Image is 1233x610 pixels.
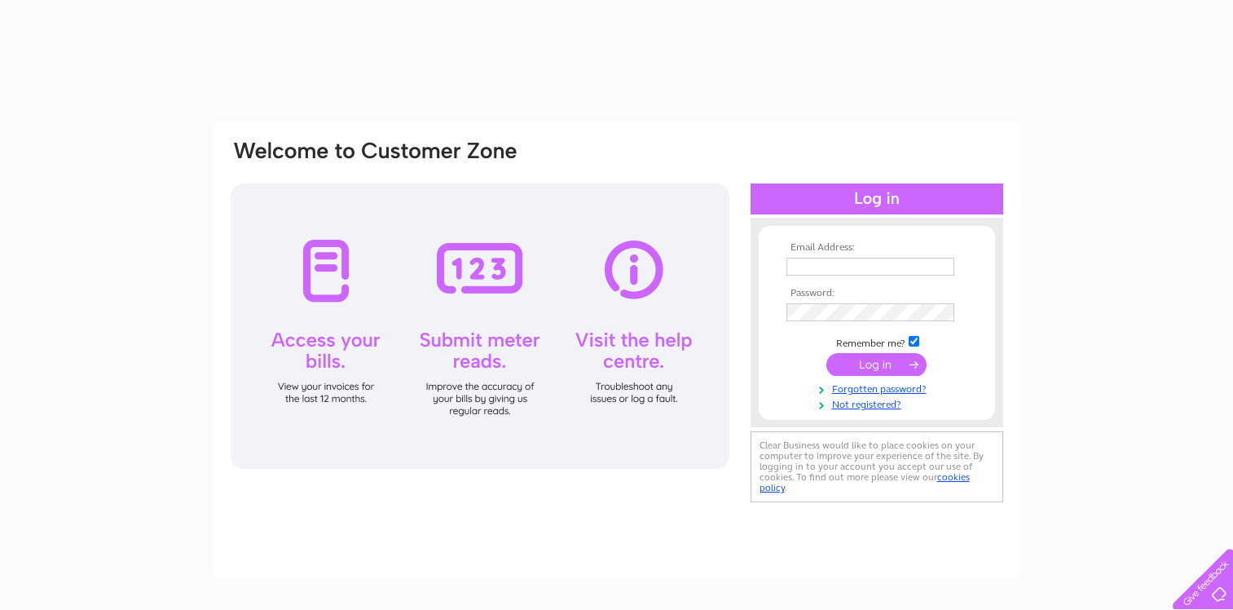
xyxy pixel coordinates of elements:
[782,242,971,254] th: Email Address:
[786,380,971,396] a: Forgotten password?
[782,288,971,299] th: Password:
[786,396,971,411] a: Not registered?
[782,334,971,350] td: Remember me?
[751,431,1003,502] div: Clear Business would like to place cookies on your computer to improve your experience of the sit...
[760,471,970,493] a: cookies policy
[826,353,927,376] input: Submit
